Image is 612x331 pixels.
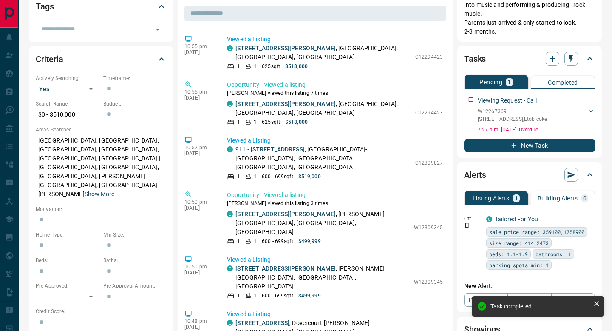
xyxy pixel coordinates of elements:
[478,96,537,105] p: Viewing Request - Call
[103,282,167,290] p: Pre-Approval Amount:
[298,292,321,300] p: $499,999
[551,293,595,307] a: Mr.Loft
[36,126,167,134] p: Areas Searched:
[184,49,214,55] p: [DATE]
[262,292,293,300] p: 600 - 699 sqft
[464,215,481,223] p: Off
[103,231,167,239] p: Min Size:
[464,223,470,228] svg: Push Notification Only
[489,261,549,269] span: parking spots min: 1
[227,265,233,271] div: condos.ca
[36,134,167,201] p: [GEOGRAPHIC_DATA], [GEOGRAPHIC_DATA], [GEOGRAPHIC_DATA], [GEOGRAPHIC_DATA], [GEOGRAPHIC_DATA], [G...
[227,101,233,107] div: condos.ca
[184,89,214,95] p: 10:55 pm
[36,108,99,122] p: $0 - $510,000
[489,239,549,247] span: size range: 414,2473
[254,118,257,126] p: 1
[184,324,214,330] p: [DATE]
[103,74,167,82] p: Timeframe:
[479,79,502,85] p: Pending
[507,79,511,85] p: 1
[464,165,595,185] div: Alerts
[473,195,510,201] p: Listing Alerts
[414,278,443,286] p: W12309345
[36,257,99,264] p: Beds:
[490,303,590,310] div: Task completed
[36,82,99,96] div: Yes
[254,237,257,245] p: 1
[478,126,595,134] p: 7:27 a.m. [DATE] - Overdue
[415,53,443,61] p: C12294423
[184,95,214,101] p: [DATE]
[227,255,443,264] p: Viewed a Listing
[184,318,214,324] p: 10:48 pm
[254,292,257,300] p: 1
[152,23,164,35] button: Open
[262,118,280,126] p: 625 sqft
[415,159,443,167] p: C12309827
[227,35,443,44] p: Viewed a Listing
[262,237,293,245] p: 600 - 699 sqft
[298,173,321,180] p: $519,000
[486,216,492,222] div: condos.ca
[184,151,214,157] p: [DATE]
[495,216,538,223] a: Tailored For You
[227,200,443,207] p: [PERSON_NAME] viewed this listing 3 times
[464,52,486,66] h2: Tasks
[515,195,518,201] p: 1
[235,45,336,51] a: [STREET_ADDRESS][PERSON_NAME]
[184,264,214,270] p: 10:50 pm
[237,237,240,245] p: 1
[36,100,99,108] p: Search Range:
[103,100,167,108] p: Budget:
[538,195,578,201] p: Building Alerts
[227,89,443,97] p: [PERSON_NAME] viewed this listing 7 times
[227,191,443,200] p: Opportunity - Viewed a listing
[489,250,528,258] span: beds: 1.1-1.9
[237,173,240,180] p: 1
[235,210,410,237] p: , [PERSON_NAME][GEOGRAPHIC_DATA], [GEOGRAPHIC_DATA], [GEOGRAPHIC_DATA]
[464,282,595,291] p: New Alert:
[237,63,240,70] p: 1
[36,52,63,66] h2: Criteria
[254,173,257,180] p: 1
[464,168,486,182] h2: Alerts
[227,310,443,319] p: Viewed a Listing
[489,228,584,236] span: sale price range: 359100,1758900
[235,100,336,107] a: [STREET_ADDRESS][PERSON_NAME]
[235,100,411,117] p: , [GEOGRAPHIC_DATA], [GEOGRAPHIC_DATA], [GEOGRAPHIC_DATA]
[415,109,443,117] p: C12294423
[262,63,280,70] p: 625 sqft
[464,49,595,69] div: Tasks
[36,49,167,69] div: Criteria
[36,231,99,239] p: Home Type:
[184,205,214,211] p: [DATE]
[184,43,214,49] p: 10:55 pm
[235,264,410,291] p: , [PERSON_NAME][GEOGRAPHIC_DATA], [GEOGRAPHIC_DATA], [GEOGRAPHIC_DATA]
[548,80,578,86] p: Completed
[36,308,167,315] p: Credit Score:
[184,145,214,151] p: 10:52 pm
[262,173,293,180] p: 600 - 699 sqft
[235,265,336,272] a: [STREET_ADDRESS][PERSON_NAME]
[227,45,233,51] div: condos.ca
[298,237,321,245] p: $499,999
[464,293,508,307] a: Property
[414,224,443,231] p: W12309345
[235,146,305,153] a: 911 - [STREET_ADDRESS]
[478,106,595,125] div: W12267369[STREET_ADDRESS],Etobicoke
[254,63,257,70] p: 1
[85,190,114,199] button: Show More
[227,136,443,145] p: Viewed a Listing
[235,44,411,62] p: , [GEOGRAPHIC_DATA], [GEOGRAPHIC_DATA], [GEOGRAPHIC_DATA]
[227,320,233,326] div: condos.ca
[235,211,336,217] a: [STREET_ADDRESS][PERSON_NAME]
[237,292,240,300] p: 1
[36,74,99,82] p: Actively Searching:
[237,118,240,126] p: 1
[583,195,586,201] p: 0
[507,293,551,307] a: Condos
[184,270,214,276] p: [DATE]
[103,257,167,264] p: Baths:
[235,320,289,326] a: [STREET_ADDRESS]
